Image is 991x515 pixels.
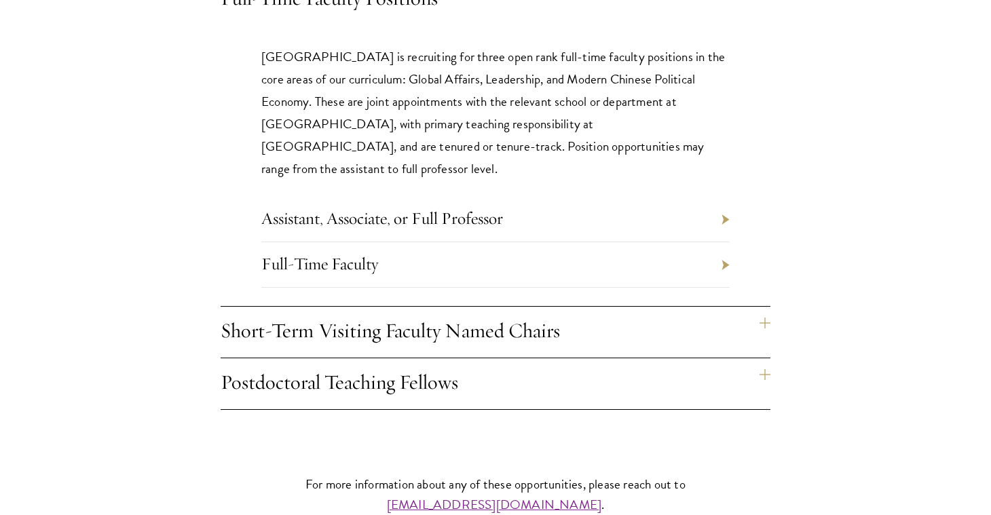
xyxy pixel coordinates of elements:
[221,358,770,409] h4: Postdoctoral Teaching Fellows
[261,45,730,180] p: [GEOGRAPHIC_DATA] is recruiting for three open rank full-time faculty positions in the core areas...
[261,208,503,229] a: Assistant, Associate, or Full Professor
[261,253,378,274] a: Full-Time Faculty
[129,474,862,514] p: For more information about any of these opportunities, please reach out to .
[387,495,602,514] a: [EMAIL_ADDRESS][DOMAIN_NAME]
[221,307,770,358] h4: Short-Term Visiting Faculty Named Chairs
